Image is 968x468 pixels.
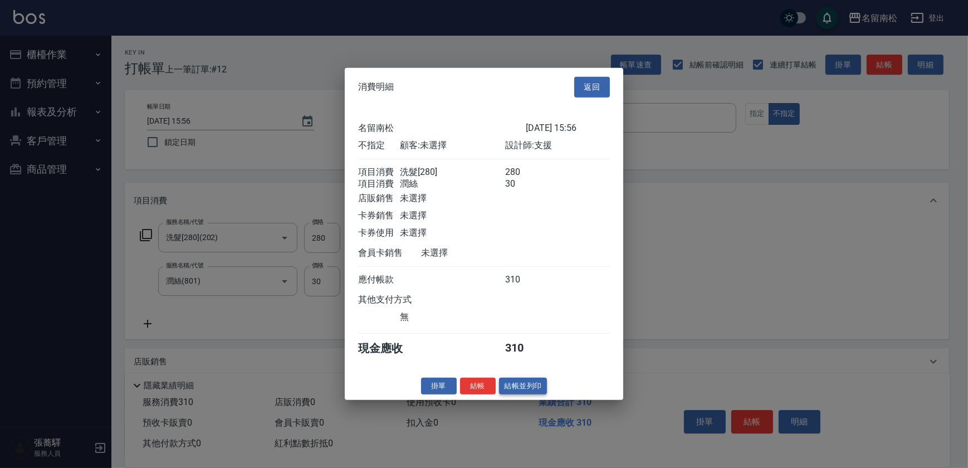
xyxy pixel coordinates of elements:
div: 洗髮[280] [400,166,505,178]
div: 其他支付方式 [358,294,442,305]
div: 潤絲 [400,178,505,189]
button: 結帳並列印 [499,377,547,394]
div: 設計師: 支援 [505,139,610,151]
div: [DATE] 15:56 [526,122,610,134]
div: 會員卡銷售 [358,247,421,259]
span: 消費明細 [358,81,394,92]
div: 未選擇 [421,247,526,259]
div: 名留南松 [358,122,526,134]
div: 不指定 [358,139,400,151]
div: 無 [400,311,505,323]
button: 結帳 [460,377,496,394]
div: 卡券使用 [358,227,400,238]
div: 卡券銷售 [358,209,400,221]
button: 返回 [574,77,610,97]
div: 店販銷售 [358,192,400,204]
div: 項目消費 [358,178,400,189]
div: 應付帳款 [358,274,400,285]
div: 未選擇 [400,192,505,204]
div: 310 [505,274,547,285]
div: 顧客: 未選擇 [400,139,505,151]
div: 30 [505,178,547,189]
div: 項目消費 [358,166,400,178]
div: 現金應收 [358,340,421,355]
button: 掛單 [421,377,457,394]
div: 未選擇 [400,209,505,221]
div: 未選擇 [400,227,505,238]
div: 310 [505,340,547,355]
div: 280 [505,166,547,178]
